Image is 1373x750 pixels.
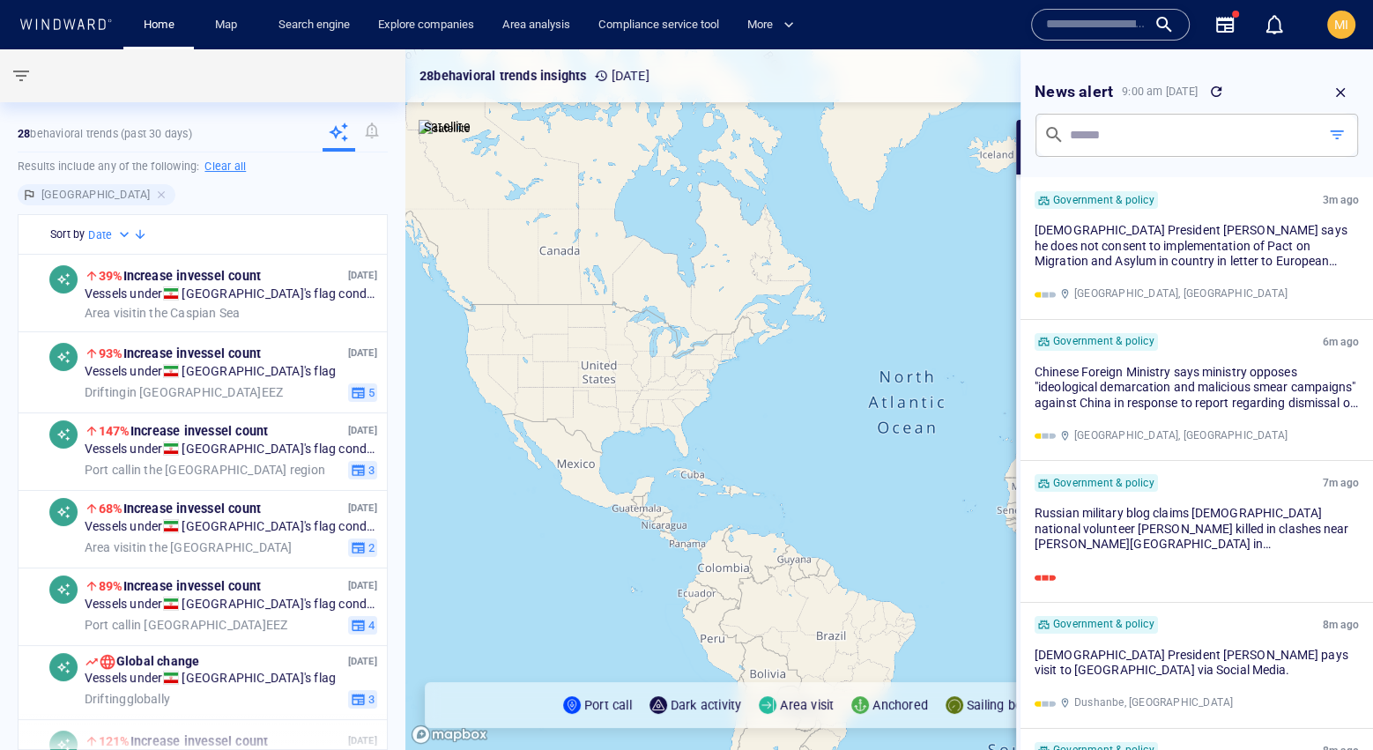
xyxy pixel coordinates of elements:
p: Dark activity [671,694,742,716]
img: satellite [419,120,471,137]
span: 3 [366,463,375,479]
p: 3m ago [1323,191,1359,209]
button: 4 [348,616,377,635]
h6: Clear all [204,158,246,175]
a: Area analysis [495,10,577,41]
span: Area visit [85,306,137,320]
p: Sailing below 3kn [967,694,1066,716]
a: Compliance service tool [591,10,726,41]
p: Dushanbe, [GEOGRAPHIC_DATA] [1074,694,1233,711]
h6: Sort by [50,226,85,243]
span: Port call [85,463,131,477]
p: [DATE] [348,654,377,671]
h6: News alert [1035,79,1113,105]
span: 4 [366,618,375,634]
span: Russian military blog claims [DEMOGRAPHIC_DATA] national volunteer [PERSON_NAME] killed in clashe... [1035,506,1356,582]
a: Mapbox logo [411,724,488,745]
div: Global change [99,653,200,671]
span: Increase in vessel count [99,269,261,283]
p: Area visit [780,694,834,716]
strong: 28 [18,127,30,140]
a: Search engine [271,10,357,41]
a: Map [208,10,250,41]
p: Government & policy [1053,335,1154,348]
span: in the [GEOGRAPHIC_DATA] [85,540,293,556]
span: 3 [366,692,375,708]
a: Explore companies [371,10,481,41]
div: Date [88,226,133,244]
p: [DATE] [348,501,377,517]
span: [DEMOGRAPHIC_DATA] President [PERSON_NAME] pays visit to [GEOGRAPHIC_DATA] via Social Media. [1035,647,1348,677]
span: 89% [99,579,123,593]
span: Drifting [85,692,127,706]
button: 2 [348,538,377,558]
p: Government & policy [1053,618,1154,631]
span: Increase in vessel count [99,579,261,593]
span: 68% [99,501,123,516]
h6: Date [88,226,112,244]
canvas: Map [405,49,1373,750]
p: behavioral trends (Past 30 days) [18,126,192,142]
button: 5 [348,383,377,403]
span: in the Caspian Sea [85,306,241,322]
span: 2 [366,540,375,556]
span: Vessels under [GEOGRAPHIC_DATA] 's flag [85,671,336,687]
h6: [GEOGRAPHIC_DATA] [41,186,150,204]
span: in [GEOGRAPHIC_DATA] EEZ [85,385,283,401]
a: Home [137,10,182,41]
button: 3 [348,690,377,709]
p: [DATE] [348,578,377,595]
button: 3 [348,461,377,480]
span: globally [85,692,170,708]
span: Vessels under [GEOGRAPHIC_DATA] 's flag [85,365,336,381]
p: Satellite [424,116,471,137]
span: Increase in vessel count [99,346,261,360]
p: [GEOGRAPHIC_DATA], [GEOGRAPHIC_DATA] [1074,285,1288,302]
span: Area visit [85,540,137,554]
span: Vessels under [GEOGRAPHIC_DATA] 's flag conducting: [85,287,377,303]
p: 8m ago [1323,616,1359,634]
span: 147% [99,424,130,438]
span: 5 [366,385,375,401]
span: Vessels under [GEOGRAPHIC_DATA] 's flag conducting: [85,442,377,458]
button: MI [1324,7,1359,42]
p: [DATE] [348,345,377,362]
p: Port call [584,694,632,716]
span: More [747,15,794,35]
button: Home [130,10,187,41]
h6: Results include any of the following: [18,152,388,181]
button: Map [201,10,257,41]
span: MI [1334,18,1348,32]
p: 7m ago [1323,474,1359,492]
span: Vessels under [GEOGRAPHIC_DATA] 's flag conducting: [85,598,377,613]
p: 6m ago [1323,333,1359,351]
span: in the [GEOGRAPHIC_DATA] region [85,463,325,479]
span: Chinese Foreign Ministry says ministry opposes "ideological demarcation and malicious smear campa... [1035,364,1358,425]
p: [GEOGRAPHIC_DATA], [GEOGRAPHIC_DATA] [1074,427,1288,444]
span: in [GEOGRAPHIC_DATA] EEZ [85,618,287,634]
p: 28 behavioral trends insights [419,65,587,86]
span: Vessels under [GEOGRAPHIC_DATA] 's flag conducting: [85,520,377,536]
iframe: Chat [1298,671,1360,737]
span: Increase in vessel count [99,501,261,516]
span: Drifting [85,385,127,399]
p: [DATE] [348,423,377,440]
p: [DATE] [594,65,649,86]
span: 93% [99,346,123,360]
p: 9:00 am [DATE] [1122,84,1198,100]
p: Government & policy [1053,193,1154,206]
p: [DATE] [348,268,377,285]
span: [DEMOGRAPHIC_DATA] President [PERSON_NAME] says he does not consent to implementation of Pact on ... [1035,223,1347,284]
span: Increase in vessel count [99,424,268,438]
div: [GEOGRAPHIC_DATA] [18,184,175,205]
button: More [740,10,809,41]
p: Government & policy [1053,476,1154,489]
span: Port call [85,618,131,632]
span: 39% [99,269,123,283]
p: Anchored [872,694,928,716]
